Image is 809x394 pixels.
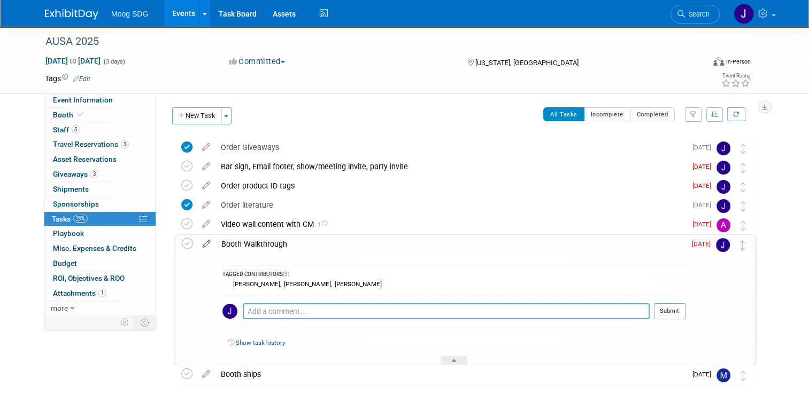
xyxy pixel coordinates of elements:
div: Order literature [215,196,686,214]
span: Attachments [53,289,106,297]
span: Tasks [52,215,88,223]
a: ROI, Objectives & ROO [44,271,156,286]
a: edit [197,219,215,229]
span: [DATE] [692,144,716,151]
a: Shipments [44,182,156,196]
span: Misc. Expenses & Credits [53,244,136,253]
a: Booth [44,108,156,122]
span: [DATE] [692,371,716,378]
div: Order Giveaways [215,138,686,156]
div: In-Person [726,58,751,66]
span: 3 [121,140,129,148]
button: Completed [630,107,675,121]
a: Sponsorships [44,197,156,211]
span: Moog SDG [111,10,148,18]
span: Staff [53,125,80,134]
i: Move task [741,201,746,211]
div: Booth Walkthrough [216,235,685,253]
a: Misc. Expenses & Credits [44,241,156,256]
i: Move task [741,144,746,154]
span: to [68,57,78,65]
button: Submit [654,303,685,319]
span: Event Information [53,96,113,104]
i: Move task [741,220,746,231]
span: 3 [90,170,98,178]
a: Edit [73,75,90,83]
div: [PERSON_NAME] [281,280,331,288]
i: Move task [741,371,746,381]
span: 1 [314,222,328,228]
a: Budget [44,256,156,271]
a: edit [197,143,215,152]
a: Event Information [44,93,156,107]
div: Event Format [646,56,751,72]
span: Sponsorships [53,200,99,208]
a: Travel Reservations3 [44,137,156,152]
td: Toggle Event Tabs [134,316,156,329]
div: [PERSON_NAME] [332,280,382,288]
img: Jaclyn Roberts [734,4,754,24]
img: Format-Inperson.png [713,57,724,66]
div: Order product ID tags [215,177,686,195]
i: Move task [740,240,745,250]
div: , , [222,280,685,289]
div: Video wall content with CM [215,215,686,233]
i: Booth reservation complete [78,112,83,117]
span: Shipments [53,185,89,193]
span: [DATE] [DATE] [45,56,101,66]
a: Staff5 [44,123,156,137]
span: Search [685,10,710,18]
a: more [44,301,156,316]
img: Jaclyn Roberts [222,304,237,319]
img: Jaclyn Roberts [716,238,730,252]
img: Marissa Fitzpatrick [716,368,730,382]
a: edit [197,369,215,379]
span: Booth [53,111,86,119]
img: ExhibitDay [45,9,98,20]
span: 29% [73,215,88,223]
img: Amy Garrett [716,218,730,232]
span: (3) [283,271,289,277]
a: Attachments1 [44,286,156,301]
div: Event Rating [721,73,750,78]
a: Search [671,5,720,23]
a: Giveaways3 [44,167,156,182]
span: (3 days) [103,58,125,65]
span: ROI, Objectives & ROO [53,274,125,282]
span: [DATE] [692,240,716,248]
div: Bar sign, Email footer, show/meeting invite, party invite [215,157,686,176]
a: edit [197,239,216,249]
button: All Tasks [543,107,584,121]
span: [DATE] [692,163,716,170]
div: AUSA 2025 [42,32,691,51]
span: [DATE] [692,182,716,190]
img: Jaclyn Roberts [716,199,730,213]
a: edit [197,181,215,191]
img: Jaclyn Roberts [716,141,730,155]
i: Move task [741,182,746,192]
div: Booth ships [215,365,686,383]
a: Refresh [727,107,745,121]
span: 5 [72,125,80,133]
span: 1 [98,289,106,297]
span: Giveaways [53,170,98,178]
button: Incomplete [584,107,630,121]
div: [PERSON_NAME] [230,280,280,288]
a: Show task history [236,339,285,346]
img: Jaclyn Roberts [716,180,730,194]
button: Committed [226,56,289,67]
td: Tags [45,73,90,84]
a: edit [197,200,215,210]
span: [DATE] [692,201,716,209]
span: Budget [53,259,77,267]
a: Tasks29% [44,212,156,226]
a: Asset Reservations [44,152,156,167]
button: New Task [172,107,221,124]
span: [US_STATE], [GEOGRAPHIC_DATA] [475,59,579,67]
i: Move task [741,163,746,173]
span: [DATE] [692,220,716,228]
img: Jaclyn Roberts [716,161,730,175]
span: Playbook [53,229,84,238]
span: Asset Reservations [53,155,117,163]
span: more [51,304,68,312]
